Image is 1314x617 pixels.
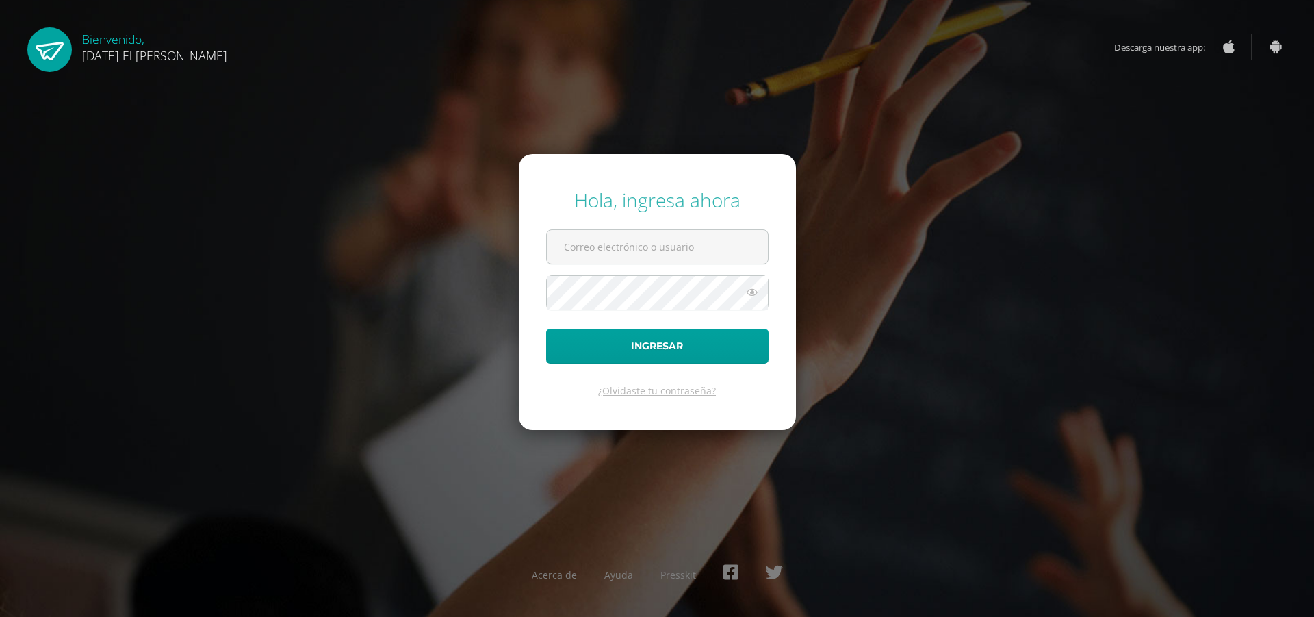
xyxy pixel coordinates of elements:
div: Bienvenido, [82,27,227,64]
span: [DATE] El [PERSON_NAME] [82,47,227,64]
span: Descarga nuestra app: [1114,34,1219,60]
a: ¿Olvidaste tu contraseña? [598,384,716,397]
a: Presskit [660,568,696,581]
button: Ingresar [546,329,769,364]
a: Ayuda [604,568,633,581]
a: Acerca de [532,568,577,581]
input: Correo electrónico o usuario [547,230,768,264]
div: Hola, ingresa ahora [546,187,769,213]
